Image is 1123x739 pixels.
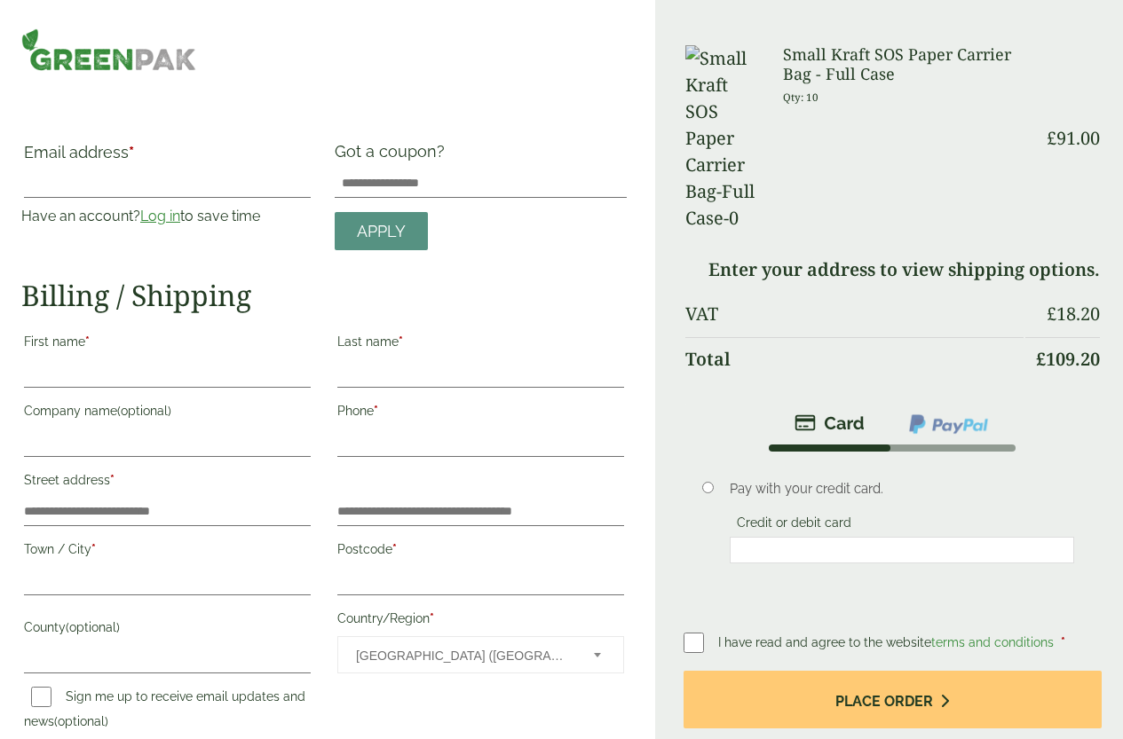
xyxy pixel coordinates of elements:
[21,279,627,312] h2: Billing / Shipping
[21,28,196,71] img: GreenPak Supplies
[730,515,858,535] label: Credit or debit card
[24,468,311,498] label: Street address
[1061,635,1065,649] abbr: required
[685,45,762,232] img: Small Kraft SOS Paper Carrier Bag-Full Case-0
[685,293,1024,335] th: VAT
[685,337,1024,381] th: Total
[1047,126,1100,150] bdi: 91.00
[337,398,624,428] label: Phone
[24,329,311,359] label: First name
[337,329,624,359] label: Last name
[66,620,120,634] span: (optional)
[685,248,1100,291] td: Enter your address to view shipping options.
[337,636,624,673] span: Country/Region
[399,334,403,349] abbr: required
[684,671,1102,728] button: Place order
[24,145,311,169] label: Email address
[907,413,990,436] img: ppcp-gateway.png
[1047,302,1100,326] bdi: 18.20
[430,611,434,625] abbr: required
[21,206,313,227] p: Have an account? to save time
[91,542,96,556] abbr: required
[31,687,51,707] input: Sign me up to receive email updates and news(optional)
[24,615,311,645] label: County
[24,537,311,567] label: Town / City
[117,404,171,418] span: (optional)
[54,714,108,728] span: (optional)
[1047,302,1056,326] span: £
[337,537,624,567] label: Postcode
[783,90,819,104] small: Qty: 10
[335,212,428,250] a: Apply
[85,334,90,349] abbr: required
[1036,347,1100,371] bdi: 109.20
[337,606,624,636] label: Country/Region
[1047,126,1056,150] span: £
[335,142,452,169] label: Got a coupon?
[783,45,1024,83] h3: Small Kraft SOS Paper Carrier Bag - Full Case
[795,413,865,434] img: stripe.png
[374,404,378,418] abbr: required
[730,479,1075,499] p: Pay with your credit card.
[718,635,1057,649] span: I have read and agree to the website
[24,689,305,734] label: Sign me up to receive email updates and news
[931,635,1054,649] a: terms and conditions
[735,542,1070,558] iframe: Secure payment input frame
[392,542,397,556] abbr: required
[1036,347,1046,371] span: £
[110,473,115,487] abbr: required
[24,398,311,428] label: Company name
[140,208,180,224] a: Log in
[357,222,406,241] span: Apply
[129,143,134,161] abbr: required
[356,637,570,674] span: United Kingdom (UK)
